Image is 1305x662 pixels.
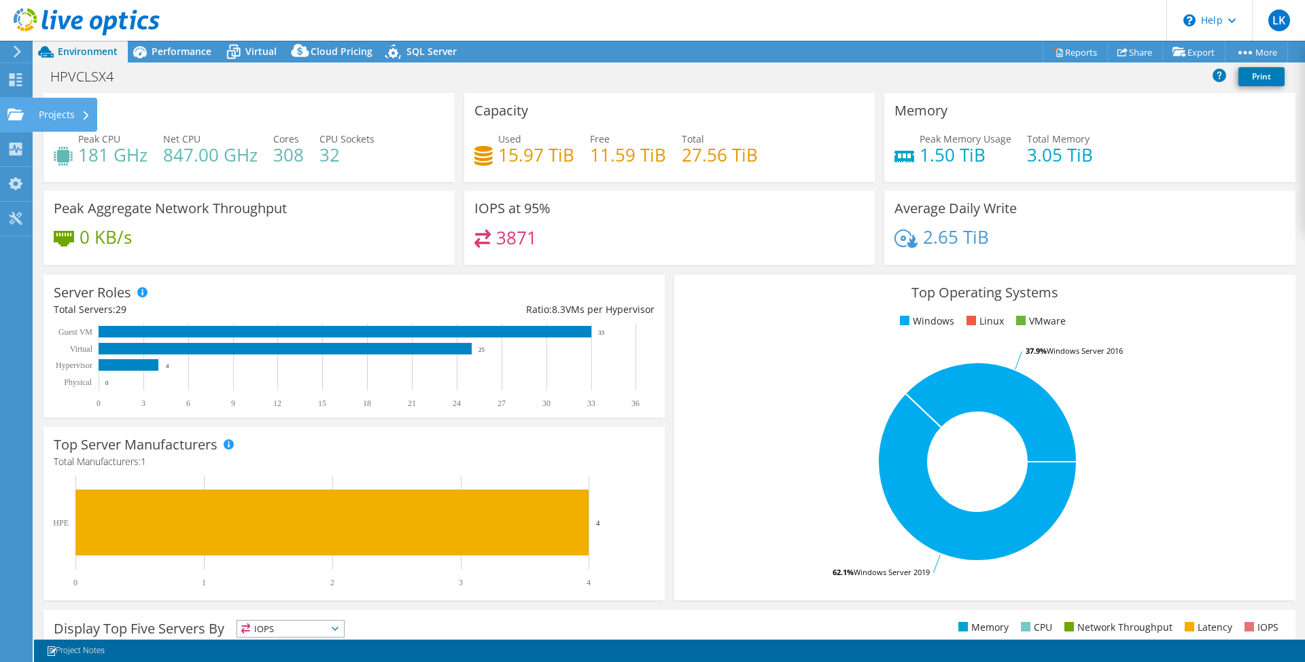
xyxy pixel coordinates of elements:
[141,399,145,408] text: 3
[245,45,277,58] span: Virtual
[542,399,551,408] text: 30
[459,578,463,587] text: 3
[498,147,574,162] h4: 15.97 TiB
[1225,41,1288,62] a: More
[682,147,758,162] h4: 27.56 TiB
[273,132,299,145] span: Cores
[80,229,132,244] h4: 0 KB/s
[498,399,506,408] text: 27
[897,314,954,329] li: Windows
[478,346,485,353] text: 25
[474,201,551,216] h3: IOPS at 95%
[963,314,1004,329] li: Linux
[596,519,600,527] text: 4
[53,518,69,528] text: HPE
[54,201,287,216] h3: Peak Aggregate Network Throughput
[1026,346,1047,356] tspan: 37.9%
[163,132,201,145] span: Net CPU
[319,132,375,145] span: CPU Sockets
[587,399,595,408] text: 33
[152,45,211,58] span: Performance
[684,285,1285,300] h3: Top Operating Systems
[894,103,947,118] h3: Memory
[354,302,655,317] div: Ratio: VMs per Hypervisor
[78,147,147,162] h4: 181 GHz
[1238,67,1285,86] a: Print
[682,132,704,145] span: Total
[552,303,565,316] span: 8.3
[920,132,1011,145] span: Peak Memory Usage
[105,380,109,386] text: 0
[363,399,371,408] text: 18
[1162,41,1225,62] a: Export
[44,69,135,84] h1: HPVCLSX4
[54,437,217,452] h3: Top Server Manufacturers
[70,344,93,354] text: Virtual
[496,230,537,245] h4: 3871
[1268,10,1290,31] span: LK
[1061,620,1172,635] li: Network Throughput
[631,399,640,408] text: 36
[58,45,118,58] span: Environment
[54,285,131,300] h3: Server Roles
[453,399,461,408] text: 24
[330,578,334,587] text: 2
[590,147,666,162] h4: 11.59 TiB
[54,454,655,469] h4: Total Manufacturers:
[231,399,235,408] text: 9
[273,147,304,162] h4: 308
[1241,620,1278,635] li: IOPS
[498,132,521,145] span: Used
[273,399,281,408] text: 12
[78,132,120,145] span: Peak CPU
[64,378,92,387] text: Physical
[923,229,989,244] h4: 2.65 TiB
[1047,346,1123,356] tspan: Windows Server 2016
[587,578,591,587] text: 4
[73,578,77,587] text: 0
[1181,620,1232,635] li: Latency
[406,45,457,58] span: SQL Server
[894,201,1017,216] h3: Average Daily Write
[598,329,605,336] text: 33
[1017,620,1052,635] li: CPU
[1043,41,1108,62] a: Reports
[408,399,416,408] text: 21
[163,147,258,162] h4: 847.00 GHz
[97,399,101,408] text: 0
[1027,147,1093,162] h4: 3.05 TiB
[1183,14,1196,26] svg: \n
[166,363,169,369] text: 4
[58,327,92,337] text: Guest VM
[1027,132,1090,145] span: Total Memory
[237,621,344,637] span: IOPS
[318,399,326,408] text: 15
[590,132,610,145] span: Free
[202,578,206,587] text: 1
[833,567,854,577] tspan: 62.1%
[186,399,190,408] text: 6
[311,45,372,58] span: Cloud Pricing
[474,103,528,118] h3: Capacity
[1107,41,1163,62] a: Share
[56,361,92,370] text: Hypervisor
[54,302,354,317] div: Total Servers:
[116,303,126,316] span: 29
[955,620,1009,635] li: Memory
[141,455,146,468] span: 1
[32,98,97,132] div: Projects
[854,567,930,577] tspan: Windows Server 2019
[1013,314,1066,329] li: VMware
[37,642,114,659] a: Project Notes
[319,147,375,162] h4: 32
[920,147,1011,162] h4: 1.50 TiB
